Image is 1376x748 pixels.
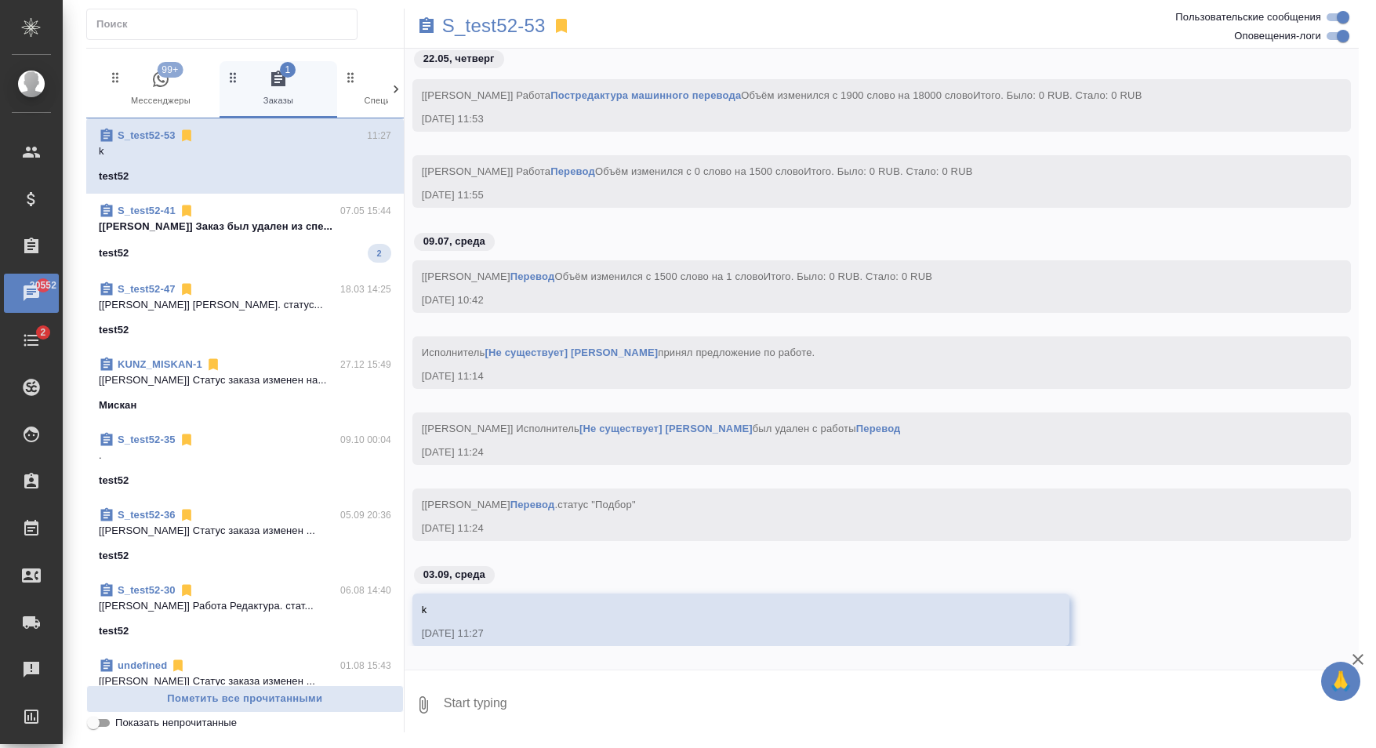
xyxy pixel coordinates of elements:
[422,369,1296,384] div: [DATE] 11:14
[118,584,176,596] a: S_test52-30
[422,111,1296,127] div: [DATE] 11:53
[579,423,753,434] a: [Не существует] [PERSON_NAME]
[99,674,391,689] p: [[PERSON_NAME]] Статус заказа изменен ...
[118,509,176,521] a: S_test52-36
[205,357,221,372] svg: Отписаться
[86,648,404,708] div: undefined01.08 15:43[[PERSON_NAME]] Статус заказа изменен ...
[4,321,59,360] a: 2
[1234,28,1321,44] span: Оповещения-логи
[368,245,391,261] span: 2
[157,62,183,78] span: 99+
[86,423,404,498] div: S_test52-3509.10 00:04.test52
[99,245,129,261] p: test52
[179,128,194,143] svg: Отписаться
[422,499,636,510] span: [[PERSON_NAME] .
[118,358,202,370] a: KUNZ_MISKAN-1
[422,347,815,358] span: Исполнитель принял предложение по работе .
[280,62,296,78] span: 1
[764,271,932,282] span: Итого. Было: 0 RUB. Стало: 0 RUB
[422,292,1296,308] div: [DATE] 10:42
[510,271,555,282] a: Перевод
[423,51,495,67] p: 22.05, четверг
[99,219,391,234] p: [[PERSON_NAME]] Заказ был удален из спе...
[99,523,391,539] p: [[PERSON_NAME]] Статус заказа изменен ...
[1327,665,1354,698] span: 🙏
[86,118,404,194] div: S_test52-5311:27ktest52
[179,432,194,448] svg: Отписаться
[99,548,129,564] p: test52
[86,194,404,272] div: S_test52-4107.05 15:44[[PERSON_NAME]] Заказ был удален из спе...test522
[170,658,186,674] svg: Отписаться
[99,143,391,159] p: k
[804,165,972,177] span: Итого. Было: 0 RUB. Стало: 0 RUB
[340,203,391,219] p: 07.05 15:44
[86,272,404,347] div: S_test52-4718.03 14:25[[PERSON_NAME]] [PERSON_NAME]. статус...test52
[422,604,427,615] span: k
[99,297,391,313] p: [[PERSON_NAME]] [PERSON_NAME]. статус...
[99,372,391,388] p: [[PERSON_NAME]] Статус заказа изменен на...
[422,89,1142,101] span: [[PERSON_NAME]] Работа Объём изменился с 1900 слово на 18000 слово
[115,715,237,731] span: Показать непрочитанные
[118,129,176,141] a: S_test52-53
[99,169,129,184] p: test52
[118,205,176,216] a: S_test52-41
[86,347,404,423] div: KUNZ_MISKAN-127.12 15:49[[PERSON_NAME]] Статус заказа изменен на...Мискан
[343,70,448,108] span: Спецификации
[86,685,404,713] button: Пометить все прочитанными
[108,70,123,85] svg: Зажми и перетащи, чтобы поменять порядок вкладок
[226,70,241,85] svg: Зажми и перетащи, чтобы поменять порядок вкладок
[20,278,66,293] span: 20552
[99,623,129,639] p: test52
[1321,662,1360,701] button: 🙏
[99,598,391,614] p: [[PERSON_NAME]] Работа Редактура. стат...
[99,398,136,413] p: Мискан
[422,521,1296,536] div: [DATE] 11:24
[423,234,485,249] p: 09.07, среда
[95,690,395,708] span: Пометить все прочитанными
[973,89,1142,101] span: Итого. Было: 0 RUB. Стало: 0 RUB
[179,281,194,297] svg: Отписаться
[557,499,635,510] span: статус "Подбор"
[550,89,741,101] a: Постредактура машинного перевода
[422,626,1015,641] div: [DATE] 11:27
[179,507,194,523] svg: Отписаться
[226,70,331,108] span: Заказы
[108,70,213,108] span: Мессенджеры
[118,659,167,671] a: undefined
[550,165,595,177] a: Перевод
[179,583,194,598] svg: Отписаться
[96,13,357,35] input: Поиск
[422,445,1296,460] div: [DATE] 11:24
[86,498,404,573] div: S_test52-3605.09 20:36[[PERSON_NAME]] Статус заказа изменен ...test52
[340,507,391,523] p: 05.09 20:36
[340,658,391,674] p: 01.08 15:43
[31,325,55,340] span: 2
[367,128,391,143] p: 11:27
[179,203,194,219] svg: Отписаться
[340,357,391,372] p: 27.12 15:49
[422,271,932,282] span: [[PERSON_NAME] Объём изменился с 1500 слово на 1 слово
[340,583,391,598] p: 06.08 14:40
[856,423,901,434] a: Перевод
[422,423,901,434] span: [[PERSON_NAME]] Исполнитель был удален с работы
[118,434,176,445] a: S_test52-35
[340,432,391,448] p: 09.10 00:04
[340,281,391,297] p: 18.03 14:25
[422,165,973,177] span: [[PERSON_NAME]] Работа Объём изменился с 0 слово на 1500 слово
[99,322,129,338] p: test52
[485,347,658,358] a: [Не существует] [PERSON_NAME]
[86,573,404,648] div: S_test52-3006.08 14:40[[PERSON_NAME]] Работа Редактура. стат...test52
[1175,9,1321,25] span: Пользовательские сообщения
[343,70,358,85] svg: Зажми и перетащи, чтобы поменять порядок вкладок
[422,187,1296,203] div: [DATE] 11:55
[99,473,129,488] p: test52
[4,274,59,313] a: 20552
[510,499,555,510] a: Перевод
[442,18,546,34] a: S_test52-53
[118,283,176,295] a: S_test52-47
[423,567,485,583] p: 03.09, среда
[99,448,391,463] p: .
